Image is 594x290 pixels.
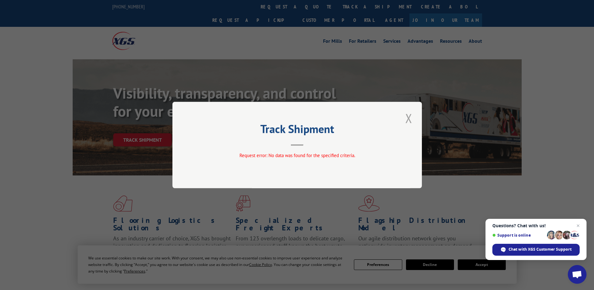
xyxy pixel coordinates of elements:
[403,110,414,127] button: Close modal
[492,223,580,228] span: Questions? Chat with us!
[204,125,391,136] h2: Track Shipment
[509,247,572,252] span: Chat with XGS Customer Support
[492,233,545,238] span: Support is online
[239,152,355,158] span: Request error: No data was found for the specified criteria.
[568,265,587,284] a: Open chat
[492,244,580,256] span: Chat with XGS Customer Support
